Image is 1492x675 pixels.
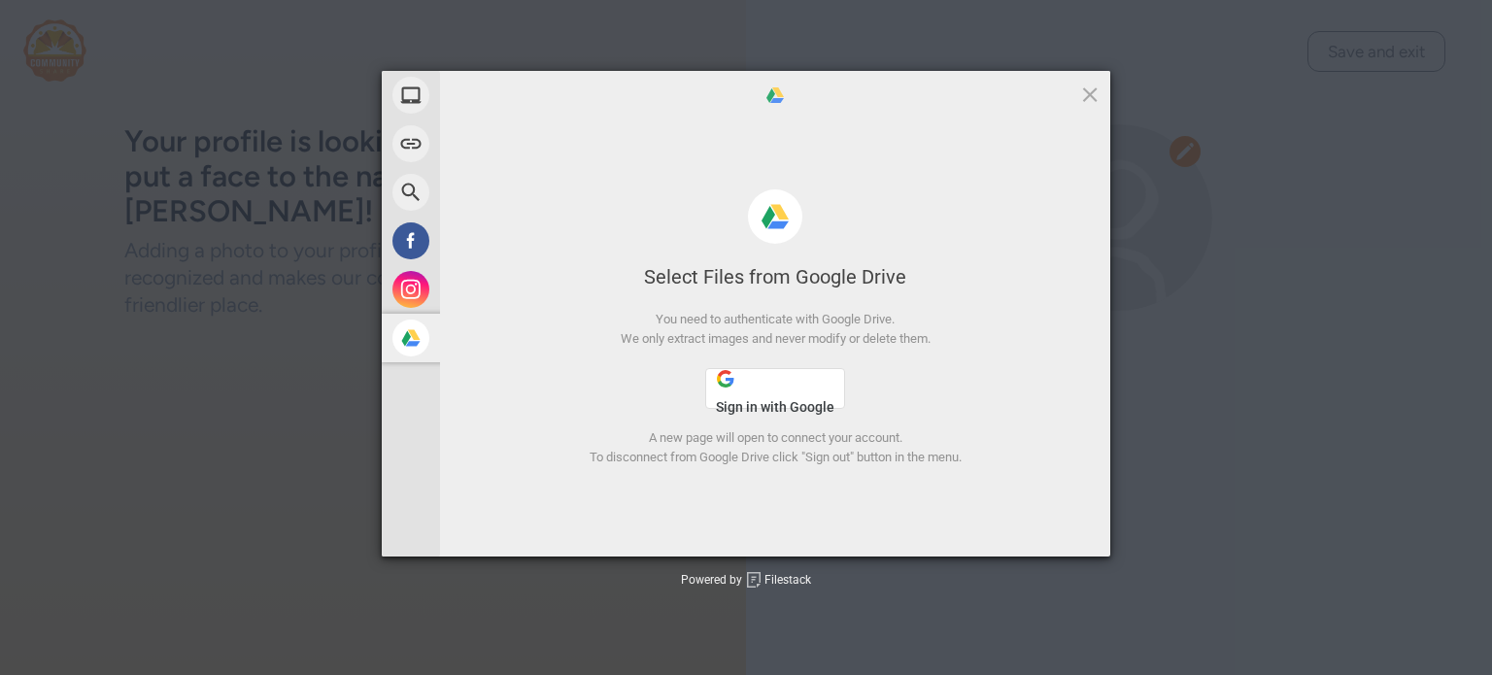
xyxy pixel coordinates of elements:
[440,263,1110,290] div: Select Files from Google Drive
[382,119,615,168] div: Link (URL)
[440,448,1110,467] div: To disconnect from Google Drive click "Sign out" button in the menu.
[382,168,615,217] div: Web Search
[764,84,786,106] span: Google Drive
[382,265,615,314] div: Instagram
[382,217,615,265] div: Facebook
[440,329,1110,349] div: We only extract images and never modify or delete them.
[716,399,834,415] span: Sign in with Google
[440,310,1110,329] div: You need to authenticate with Google Drive.
[681,572,811,590] div: Powered by Filestack
[705,368,845,409] button: Sign in with Google
[440,428,1110,448] div: A new page will open to connect your account.
[382,71,615,119] div: My Device
[382,314,615,362] div: Google Drive
[1079,84,1101,105] span: Click here or hit ESC to close picker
